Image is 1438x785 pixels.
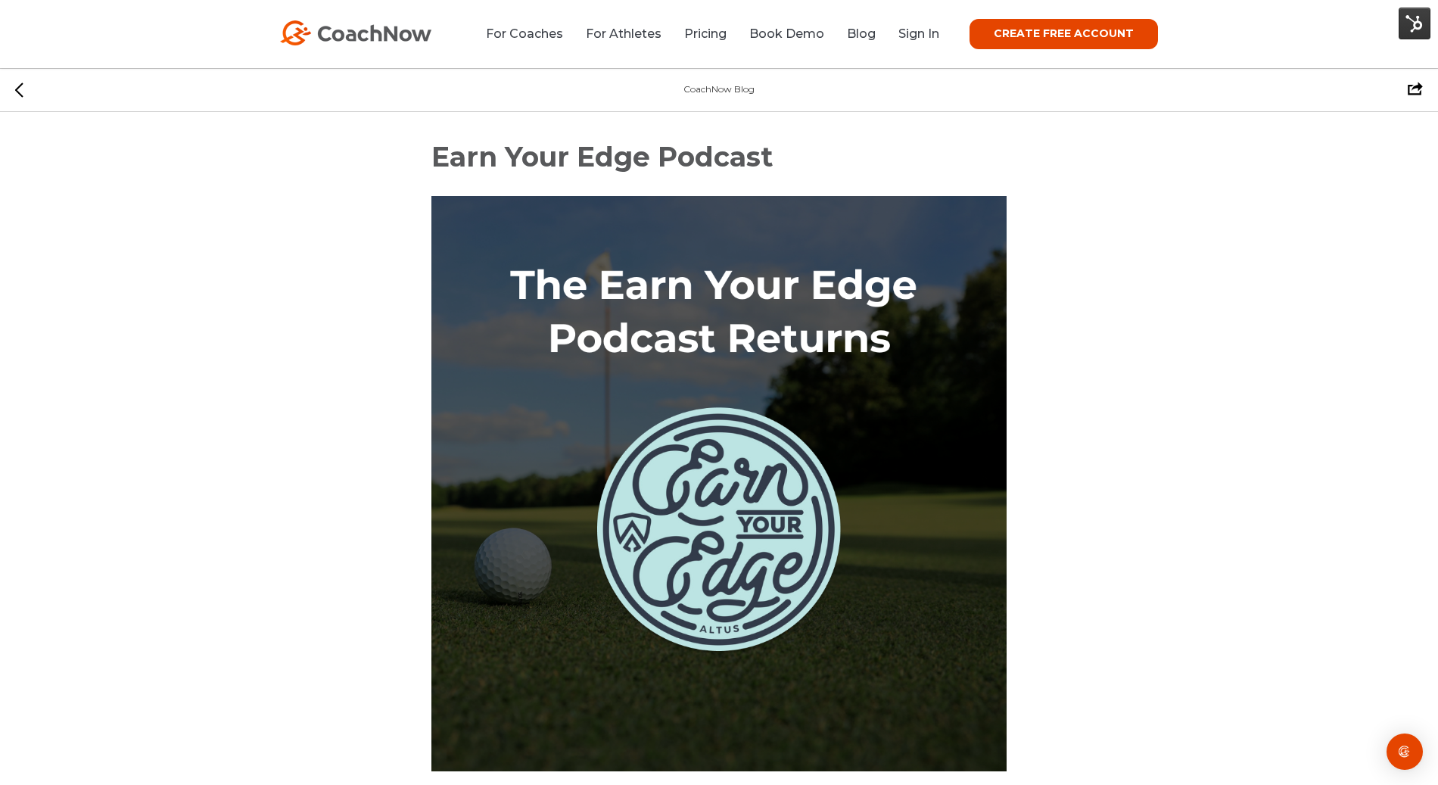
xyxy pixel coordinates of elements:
a: Pricing [684,26,727,41]
img: Earn Your Edge Podcast [431,196,1007,771]
a: Sign In [898,26,939,41]
div: Open Intercom Messenger [1387,734,1423,770]
a: For Coaches [486,26,563,41]
a: CREATE FREE ACCOUNT [970,19,1158,49]
a: Book Demo [749,26,824,41]
a: For Athletes [586,26,661,41]
div: CoachNow Blog [683,83,755,97]
img: HubSpot Tools Menu Toggle [1399,8,1430,39]
a: Blog [847,26,876,41]
span: Earn Your Edge Podcast [431,140,773,173]
img: CoachNow Logo [280,20,431,45]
